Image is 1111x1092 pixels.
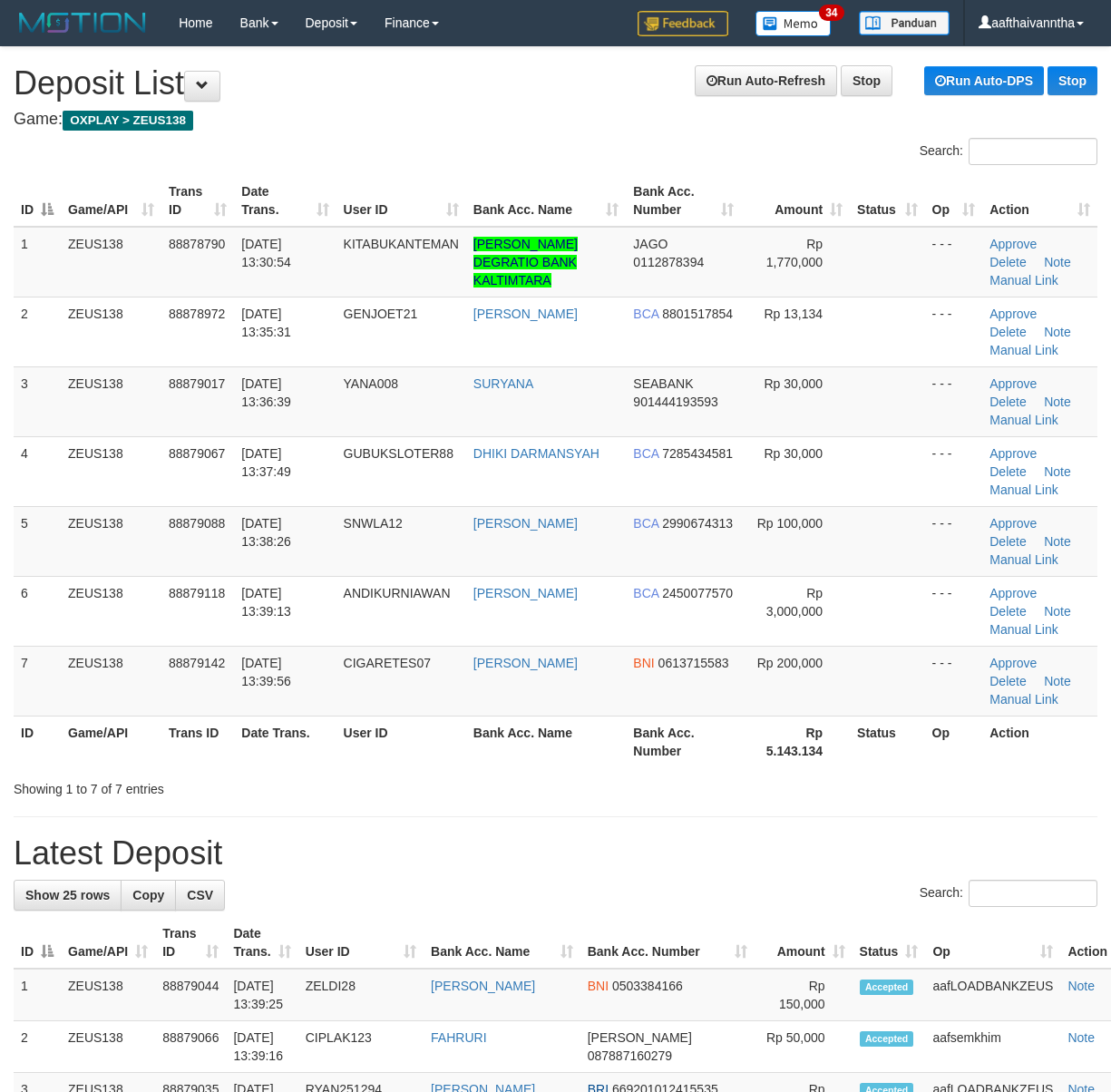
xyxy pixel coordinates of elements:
a: Approve [989,376,1037,391]
span: KITABUKANTEMAN [344,237,459,251]
a: Approve [989,586,1037,600]
a: [PERSON_NAME] [473,586,578,600]
td: - - - [925,436,983,506]
span: Rp 13,134 [765,307,824,321]
img: MOTION_logo.png [14,9,151,36]
span: 88879067 [169,446,225,461]
td: [DATE] 13:39:25 [226,969,297,1021]
a: CSV [175,880,225,911]
a: [PERSON_NAME] DEGRATIO BANK KALTIMTARA [473,237,578,288]
img: panduan.png [859,11,950,35]
span: SEABANK [633,376,693,391]
td: ZEUS138 [61,646,161,716]
th: Status [850,716,925,767]
a: Run Auto-DPS [924,66,1044,95]
span: [PERSON_NAME] [588,1030,692,1045]
h1: Latest Deposit [14,835,1097,872]
th: Bank Acc. Name: activate to sort column ascending [466,175,627,227]
span: Show 25 rows [25,888,110,902]
a: Approve [989,446,1037,461]
span: JAGO [633,237,668,251]
td: - - - [925,297,983,366]
td: ZEUS138 [61,576,161,646]
th: Action: activate to sort column ascending [982,175,1097,227]
td: 1 [14,227,61,297]
th: ID: activate to sort column descending [14,175,61,227]
th: Bank Acc. Number: activate to sort column ascending [580,917,755,969]
th: Game/API: activate to sort column ascending [61,175,161,227]
span: Copy 2990674313 to clipboard [662,516,733,531]
th: User ID [336,716,466,767]
span: Accepted [860,980,914,995]
span: [DATE] 13:37:49 [241,446,291,479]
span: Copy 0503384166 to clipboard [612,979,683,993]
span: Copy 0613715583 to clipboard [658,656,729,670]
td: ZEUS138 [61,297,161,366]
td: - - - [925,227,983,297]
span: Rp 1,770,000 [766,237,823,269]
a: Note [1067,979,1095,993]
a: [PERSON_NAME] [431,979,535,993]
a: Show 25 rows [14,880,122,911]
th: Game/API: activate to sort column ascending [61,917,155,969]
th: User ID: activate to sort column ascending [336,175,466,227]
a: Note [1044,464,1071,479]
a: Note [1044,674,1071,688]
span: CIGARETES07 [344,656,431,670]
th: Rp 5.143.134 [741,716,850,767]
span: BCA [633,516,658,531]
th: Op: activate to sort column ascending [925,917,1060,969]
a: Note [1044,325,1071,339]
span: Copy 0112878394 to clipboard [633,255,704,269]
th: Amount: activate to sort column ascending [741,175,850,227]
span: Copy [132,888,164,902]
span: YANA008 [344,376,398,391]
a: Manual Link [989,273,1058,288]
th: Amount: activate to sort column ascending [755,917,853,969]
a: Approve [989,307,1037,321]
th: Trans ID: activate to sort column ascending [155,917,226,969]
a: Note [1044,604,1071,619]
span: [DATE] 13:39:56 [241,656,291,688]
td: ZEUS138 [61,506,161,576]
th: Status: activate to sort column ascending [850,175,925,227]
a: Manual Link [989,552,1058,567]
td: CIPLAK123 [298,1021,424,1073]
th: Bank Acc. Name [466,716,627,767]
a: [PERSON_NAME] [473,656,578,670]
td: 4 [14,436,61,506]
span: 88878790 [169,237,225,251]
th: ID [14,716,61,767]
a: Manual Link [989,413,1058,427]
a: Delete [989,604,1026,619]
th: Date Trans.: activate to sort column ascending [234,175,336,227]
th: Action [982,716,1097,767]
span: 88879142 [169,656,225,670]
td: Rp 150,000 [755,969,853,1021]
input: Search: [969,138,1097,165]
a: Delete [989,325,1026,339]
span: GUBUKSLOTER88 [344,446,453,461]
label: Search: [920,880,1097,907]
th: User ID: activate to sort column ascending [298,917,424,969]
td: aafsemkhim [925,1021,1060,1073]
a: Run Auto-Refresh [695,65,837,96]
span: OXPLAY > ZEUS138 [63,111,193,131]
a: FAHRURI [431,1030,486,1045]
td: 2 [14,1021,61,1073]
th: Trans ID [161,716,234,767]
a: Copy [121,880,176,911]
span: Rp 200,000 [757,656,823,670]
td: [DATE] 13:39:16 [226,1021,297,1073]
a: Delete [989,464,1026,479]
th: Bank Acc. Number: activate to sort column ascending [626,175,740,227]
span: [DATE] 13:30:54 [241,237,291,269]
td: ZEUS138 [61,436,161,506]
span: 88879017 [169,376,225,391]
td: aafLOADBANKZEUS [925,969,1060,1021]
td: ZELDI28 [298,969,424,1021]
span: [DATE] 13:39:13 [241,586,291,619]
td: 3 [14,366,61,436]
td: - - - [925,576,983,646]
th: Trans ID: activate to sort column ascending [161,175,234,227]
